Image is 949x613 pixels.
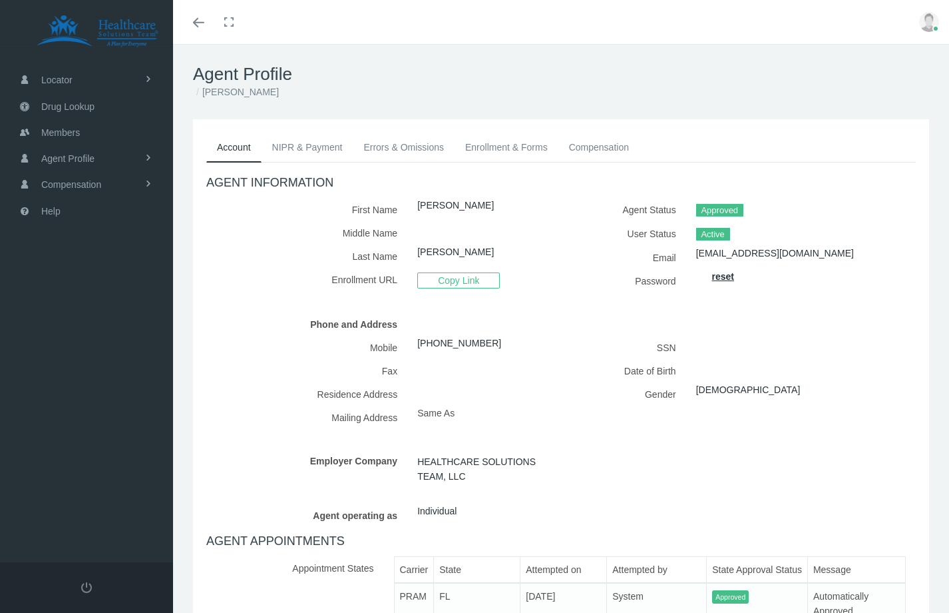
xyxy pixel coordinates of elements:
label: Mobile [206,336,407,359]
span: Locator [41,67,73,93]
a: Compensation [558,133,640,162]
th: Carrier [394,556,434,583]
label: User Status [571,222,686,246]
th: State Approval Status [707,556,808,583]
a: Account [206,133,262,163]
a: Enrollment & Forms [455,133,558,162]
label: Mailing Address [206,406,407,429]
span: Active [696,228,730,241]
a: Errors & Omissions [353,133,455,162]
label: Email [571,246,686,269]
span: Individual [417,501,457,521]
label: Fax [206,359,407,382]
label: Date of Birth [571,359,686,382]
label: Middle Name [206,221,407,245]
a: NIPR & Payment [262,133,353,162]
a: [PERSON_NAME] [417,247,494,257]
img: user-placeholder.jpg [919,12,939,32]
span: Copy Link [417,273,500,289]
label: First Name [206,198,407,221]
span: Compensation [41,172,101,197]
span: HEALTHCARE SOLUTIONS TEAM, LLC [417,452,536,486]
label: Agent operating as [206,504,407,527]
th: Message [807,556,905,583]
span: Approved [696,204,743,217]
th: Attempted by [607,556,707,583]
span: Same As [417,408,455,418]
th: Attempted on [520,556,607,583]
span: Drug Lookup [41,94,95,119]
h4: AGENT INFORMATION [206,176,916,191]
span: Help [41,199,61,224]
label: Residence Address [206,382,407,406]
h1: Agent Profile [193,64,929,85]
a: [EMAIL_ADDRESS][DOMAIN_NAME] [696,248,854,259]
span: Members [41,120,80,145]
label: Phone and Address [206,312,407,336]
a: [PERSON_NAME] [417,200,494,211]
a: [PHONE_NUMBER] [417,338,501,348]
label: SSN [571,336,686,359]
img: HEALTHCARE SOLUTIONS TEAM, LLC [17,15,177,48]
label: Gender [571,382,686,406]
h4: AGENT APPOINTMENTS [206,534,916,549]
th: State [434,556,520,583]
label: Enrollment URL [206,268,407,293]
label: Employer Company [206,449,407,484]
label: Password [571,269,686,293]
label: Agent Status [571,198,686,222]
span: Agent Profile [41,146,95,171]
label: Last Name [206,245,407,268]
a: [DEMOGRAPHIC_DATA] [696,384,801,395]
span: Approved [712,590,749,604]
a: reset [712,271,734,282]
li: [PERSON_NAME] [193,85,279,99]
a: Copy Link [417,275,500,285]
